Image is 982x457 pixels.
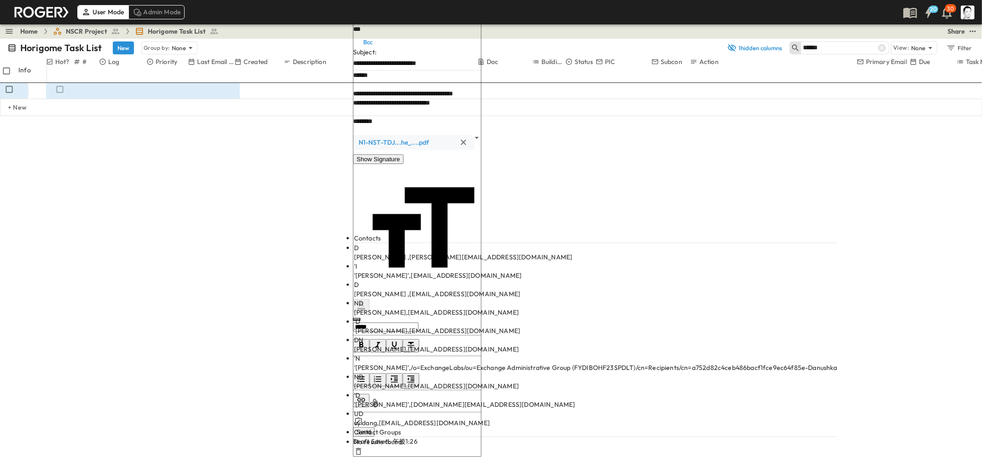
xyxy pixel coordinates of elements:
[541,57,565,66] p: Buildings
[411,400,575,409] span: [DOMAIN_NAME][EMAIL_ADDRESS][DOMAIN_NAME]
[354,262,357,270] span: 'I
[866,57,907,66] p: Primary Email
[82,57,87,66] p: #
[8,103,13,112] p: + New
[55,57,70,66] p: Hot?
[354,289,837,299] p: [PERSON_NAME] ,
[354,299,363,307] span: ND
[18,57,46,83] div: Info
[354,281,359,289] span: D
[408,308,519,316] span: [EMAIL_ADDRESS][DOMAIN_NAME]
[409,327,520,335] span: [EMAIL_ADDRESS][DOMAIN_NAME]
[946,43,972,53] div: Filter
[721,41,788,54] button: 1hidden columns
[409,253,572,261] span: [PERSON_NAME][EMAIL_ADDRESS][DOMAIN_NAME]
[148,27,206,36] span: Horigome Task List
[408,345,519,353] span: [EMAIL_ADDRESS][DOMAIN_NAME]
[911,43,926,53] p: None
[354,252,837,262] p: [PERSON_NAME] ,
[108,57,120,66] p: Log
[354,418,837,428] p: uy dang,
[408,382,519,390] span: [EMAIL_ADDRESS][DOMAIN_NAME]
[353,164,496,299] div: Font Size
[354,400,837,409] p: '[PERSON_NAME]',
[353,36,383,47] button: Bcc
[354,345,837,354] p: [PERSON_NAME]‎,
[354,373,364,381] span: NĐ
[353,47,482,57] div: Subject:
[930,6,937,13] h6: 20
[156,57,177,66] p: Priority
[919,57,930,66] p: Due
[411,363,837,372] span: /o=ExchangeLabs/ou=Exchange Administrative Group (FYDIBOHF23SPDLT)/cn=Recipients/cn=a752d82c4ceb4...
[20,27,38,36] a: Home
[354,363,837,372] p: '[PERSON_NAME]‎',
[66,27,107,36] span: NSCR Project
[20,27,224,36] nav: breadcrumbs
[354,308,837,317] p: [PERSON_NAME],
[661,57,682,66] p: Subcon
[354,438,404,446] span: No results found.
[144,43,170,53] p: Group by:
[77,5,128,19] div: User Mode
[354,234,837,243] p: Contacts
[354,326,837,335] p: '[PERSON_NAME],
[354,354,360,363] span: 'N
[359,138,430,147] span: N1-NST-TDJ...he_....pdf
[947,27,965,36] div: Share
[113,41,134,54] button: New
[409,290,520,298] span: [EMAIL_ADDRESS][DOMAIN_NAME]
[379,419,490,427] span: [EMAIL_ADDRESS][DOMAIN_NAME]
[354,317,360,326] span: 'D
[293,57,326,66] p: Description
[128,5,185,19] div: Admin Mode
[354,244,359,252] span: D
[967,26,978,37] button: test
[20,41,102,54] p: Horigome Task List
[411,271,522,280] span: [EMAIL_ADDRESS][DOMAIN_NAME]
[354,391,360,399] span: 'D
[893,43,909,53] p: View:
[354,336,363,344] span: DN
[172,43,186,53] p: None
[197,57,234,66] p: Last Email Date
[575,57,593,66] p: Status
[244,57,267,66] p: Created
[699,57,719,66] p: Action
[353,154,404,164] button: Show Signature
[605,57,616,66] p: PIC
[487,57,499,66] p: Doc
[947,5,954,12] p: 30
[354,428,837,437] p: Contact Groups
[354,271,837,280] p: '[PERSON_NAME]',
[354,381,837,391] p: [PERSON_NAME],
[961,6,975,19] img: Profile Picture
[354,410,363,418] span: UD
